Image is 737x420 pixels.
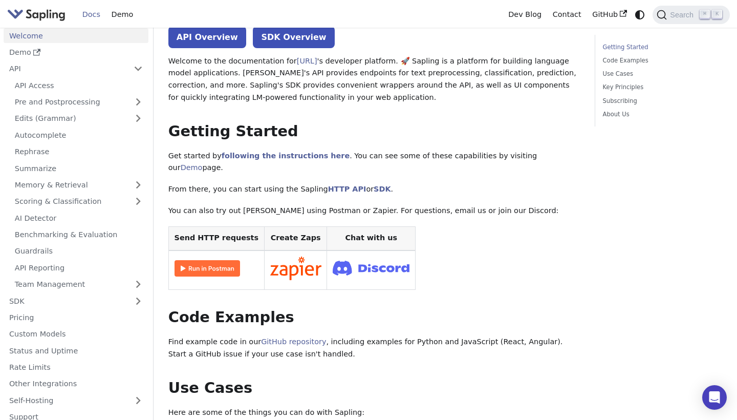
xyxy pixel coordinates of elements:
p: From there, you can start using the Sapling or . [168,183,580,196]
a: SDK Overview [253,26,334,48]
a: Use Cases [603,69,719,79]
a: Demo [4,45,148,60]
a: API Access [9,78,148,93]
a: GitHub repository [261,338,326,346]
img: Sapling.ai [7,7,66,22]
p: You can also try out [PERSON_NAME] using Postman or Zapier. For questions, email us or join our D... [168,205,580,217]
a: API Overview [168,26,246,48]
span: Search [667,11,700,19]
th: Chat with us [327,226,416,250]
a: Welcome [4,28,148,43]
p: Welcome to the documentation for 's developer platform. 🚀 Sapling is a platform for building lang... [168,55,580,104]
a: [URL] [297,57,317,65]
button: Collapse sidebar category 'API' [128,61,148,76]
a: Autocomplete [9,128,148,142]
p: Find example code in our , including examples for Python and JavaScript (React, Angular). Start a... [168,336,580,361]
a: HTTP API [328,185,366,193]
a: Getting Started [603,43,719,52]
img: Run in Postman [175,260,240,277]
a: Demo [106,7,139,23]
a: Memory & Retrieval [9,178,148,193]
a: SDK [4,293,128,308]
p: Get started by . You can see some of these capabilities by visiting our page. [168,150,580,175]
a: Edits (Grammar) [9,111,148,126]
a: following the instructions here [222,152,350,160]
p: Here are some of the things you can do with Sapling: [168,407,580,419]
th: Send HTTP requests [168,226,264,250]
a: GitHub [587,7,632,23]
a: Contact [547,7,587,23]
a: Rate Limits [4,360,148,375]
a: Summarize [9,161,148,176]
img: Join Discord [333,258,409,279]
a: Self-Hosting [4,393,148,408]
kbd: K [712,10,722,19]
div: Open Intercom Messenger [702,385,727,410]
a: Guardrails [9,244,148,259]
a: Demo [181,163,203,172]
a: Team Management [9,277,148,292]
h2: Code Examples [168,308,580,327]
a: SDK [374,185,391,193]
button: Expand sidebar category 'SDK' [128,293,148,308]
a: Scoring & Classification [9,194,148,209]
img: Connect in Zapier [270,257,321,280]
kbd: ⌘ [700,10,710,19]
a: Custom Models [4,327,148,342]
a: Rephrase [9,144,148,159]
h2: Getting Started [168,122,580,141]
h2: Use Cases [168,379,580,397]
a: Benchmarking & Evaluation [9,227,148,242]
a: Subscribing [603,96,719,106]
a: About Us [603,110,719,119]
a: Docs [77,7,106,23]
a: Status and Uptime [4,343,148,358]
a: Key Principles [603,82,719,92]
button: Switch between dark and light mode (currently system mode) [633,7,647,22]
a: Dev Blog [503,7,547,23]
th: Create Zaps [264,226,327,250]
a: Pre and Postprocessing [9,95,148,110]
a: Code Examples [603,56,719,66]
a: API [4,61,128,76]
a: Other Integrations [4,376,148,391]
a: AI Detector [9,211,148,225]
a: Pricing [4,310,148,325]
button: Search (Command+K) [653,6,729,24]
a: API Reporting [9,260,148,275]
a: Sapling.ai [7,7,69,22]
